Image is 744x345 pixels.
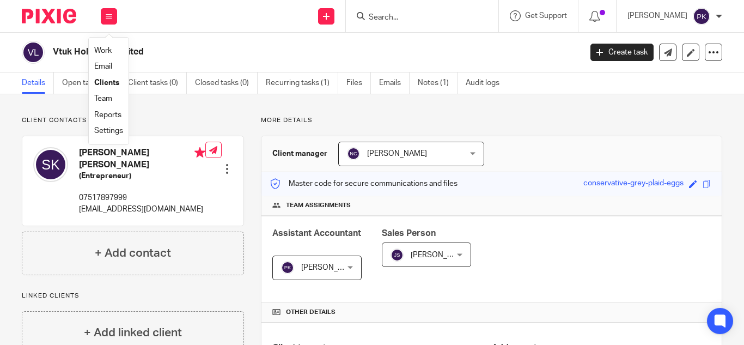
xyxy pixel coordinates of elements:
h4: [PERSON_NAME] [PERSON_NAME] [79,147,205,171]
h4: + Add linked client [84,324,182,341]
img: svg%3E [391,249,404,262]
span: Sales Person [382,229,436,238]
a: Reports [94,111,121,119]
i: Primary [194,147,205,158]
a: Closed tasks (0) [195,72,258,94]
h3: Client manager [272,148,327,159]
a: Email [94,63,112,70]
img: svg%3E [693,8,710,25]
p: [PERSON_NAME] [627,10,687,21]
h4: + Add contact [95,245,171,262]
span: [PERSON_NAME] [301,264,361,271]
a: Clients [94,79,119,87]
span: Other details [286,308,336,317]
span: Team assignments [286,201,351,210]
img: svg%3E [33,147,68,182]
p: 07517897999 [79,192,205,203]
p: Client contacts [22,116,244,125]
span: [PERSON_NAME] [411,251,471,259]
p: Master code for secure communications and files [270,178,458,189]
img: Pixie [22,9,76,23]
a: Work [94,47,112,55]
h2: Vtuk Holdings Limited [53,46,470,58]
img: svg%3E [347,147,360,160]
img: svg%3E [22,41,45,64]
a: Files [346,72,371,94]
a: Settings [94,127,123,135]
a: Recurring tasks (1) [266,72,338,94]
span: [PERSON_NAME] [367,150,427,158]
input: Search [368,13,466,23]
a: Emails [379,72,410,94]
p: More details [261,116,722,125]
a: Client tasks (0) [128,72,187,94]
p: Linked clients [22,292,244,300]
a: Notes (1) [418,72,458,94]
a: Details [22,72,54,94]
a: Open tasks (1) [62,72,120,94]
img: svg%3E [281,261,294,274]
a: Team [94,95,112,102]
span: Assistant Accountant [272,229,361,238]
a: Create task [590,44,654,61]
h5: (Entrepreneur) [79,171,205,181]
p: [EMAIL_ADDRESS][DOMAIN_NAME] [79,204,205,215]
span: Get Support [525,12,567,20]
div: conservative-grey-plaid-eggs [583,178,684,190]
a: Audit logs [466,72,508,94]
